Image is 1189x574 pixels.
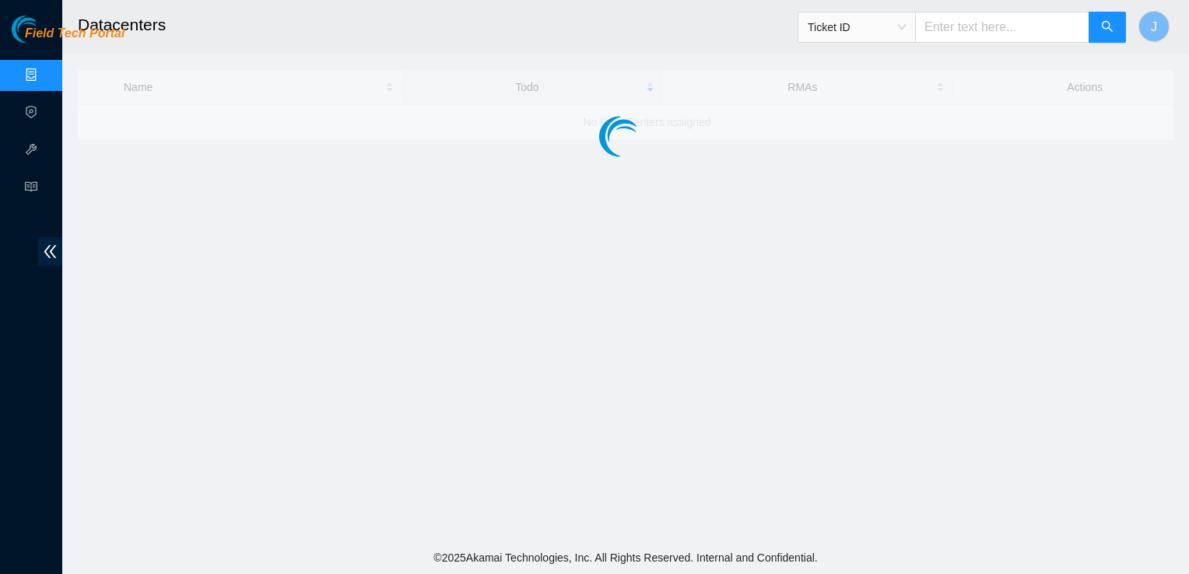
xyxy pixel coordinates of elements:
[1151,17,1157,37] span: J
[12,16,79,43] img: Akamai Technologies
[38,237,62,266] span: double-left
[25,26,125,41] span: Field Tech Portal
[25,173,37,205] span: read
[808,16,906,39] span: Ticket ID
[1138,11,1170,42] button: J
[1089,12,1126,43] button: search
[62,541,1189,574] footer: © 2025 Akamai Technologies, Inc. All Rights Reserved. Internal and Confidential.
[12,28,125,48] a: Akamai TechnologiesField Tech Portal
[1101,20,1114,35] span: search
[915,12,1089,43] input: Enter text here...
